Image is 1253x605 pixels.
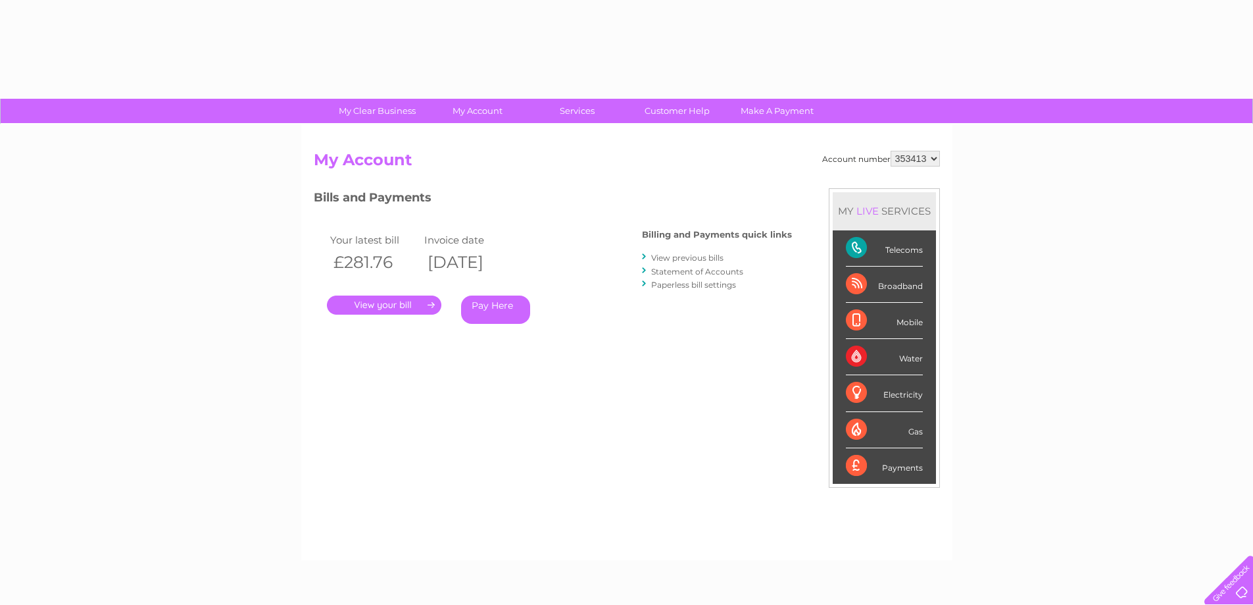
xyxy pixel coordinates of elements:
h3: Bills and Payments [314,188,792,211]
a: Services [523,99,631,123]
h4: Billing and Payments quick links [642,230,792,240]
a: Paperless bill settings [651,280,736,290]
td: Your latest bill [327,231,422,249]
a: Pay Here [461,296,530,324]
div: Broadband [846,267,923,303]
a: Statement of Accounts [651,267,743,276]
a: Customer Help [623,99,731,123]
div: Water [846,339,923,375]
th: £281.76 [327,249,422,276]
div: Gas [846,412,923,448]
td: Invoice date [421,231,516,249]
a: My Clear Business [323,99,431,123]
a: Make A Payment [723,99,831,123]
div: Payments [846,448,923,484]
th: [DATE] [421,249,516,276]
a: View previous bills [651,253,724,263]
div: Electricity [846,375,923,411]
h2: My Account [314,151,940,176]
a: My Account [423,99,531,123]
div: LIVE [854,205,881,217]
div: Account number [822,151,940,167]
a: . [327,296,441,315]
div: MY SERVICES [833,192,936,230]
div: Telecoms [846,230,923,267]
div: Mobile [846,303,923,339]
